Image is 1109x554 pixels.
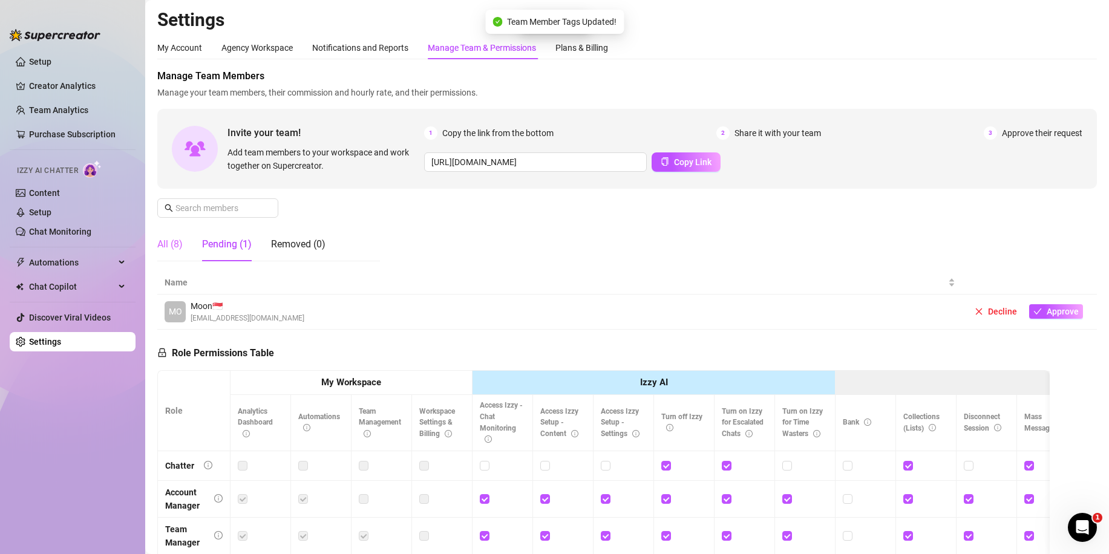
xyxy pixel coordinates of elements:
[1024,412,1065,432] span: Mass Message
[964,412,1001,432] span: Disconnect Session
[29,57,51,67] a: Setup
[970,304,1022,319] button: Decline
[321,377,381,388] strong: My Workspace
[1068,513,1097,542] iframe: Intercom live chat
[364,430,371,437] span: info-circle
[169,305,182,318] span: MO
[243,430,250,437] span: info-circle
[165,459,194,472] div: Chatter
[214,531,223,539] span: info-circle
[782,407,823,438] span: Turn on Izzy for Time Wasters
[157,271,963,295] th: Name
[29,277,115,296] span: Chat Copilot
[157,86,1097,99] span: Manage your team members, their commission and hourly rate, and their permissions.
[157,346,274,360] h5: Role Permissions Table
[16,282,24,291] img: Chat Copilot
[652,152,721,172] button: Copy Link
[158,371,231,451] th: Role
[445,430,452,437] span: info-circle
[165,204,173,212] span: search
[632,430,640,437] span: info-circle
[29,227,91,236] a: Chat Monitoring
[903,412,940,432] span: Collections (Lists)
[29,253,115,272] span: Automations
[83,160,102,178] img: AI Chatter
[555,41,608,54] div: Plans & Billing
[191,299,304,313] span: Moon 🇸🇬
[571,430,578,437] span: info-circle
[227,146,419,172] span: Add team members to your workspace and work together on Supercreator.
[165,276,946,289] span: Name
[661,157,669,166] span: copy
[661,412,702,432] span: Turn off Izzy
[29,76,126,96] a: Creator Analytics
[428,41,536,54] div: Manage Team & Permissions
[674,157,712,167] span: Copy Link
[165,523,204,549] div: Team Manager
[1029,304,1083,319] button: Approve
[29,337,61,347] a: Settings
[214,494,223,503] span: info-circle
[540,407,578,438] span: Access Izzy Setup - Content
[16,258,25,267] span: thunderbolt
[17,165,78,177] span: Izzy AI Chatter
[864,419,871,426] span: info-circle
[843,418,871,426] span: Bank
[929,424,936,431] span: info-circle
[157,69,1097,83] span: Manage Team Members
[165,486,204,512] div: Account Manager
[813,430,820,437] span: info-circle
[312,41,408,54] div: Notifications and Reports
[1047,307,1079,316] span: Approve
[238,407,273,438] span: Analytics Dashboard
[419,407,455,438] span: Workspace Settings & Billing
[716,126,730,140] span: 2
[227,125,424,140] span: Invite your team!
[424,126,437,140] span: 1
[191,313,304,324] span: [EMAIL_ADDRESS][DOMAIN_NAME]
[666,424,673,431] span: info-circle
[29,188,60,198] a: Content
[29,125,126,144] a: Purchase Subscription
[507,15,617,28] span: Team Member Tags Updated!
[988,307,1017,316] span: Decline
[157,41,202,54] div: My Account
[29,207,51,217] a: Setup
[157,8,1097,31] h2: Settings
[601,407,640,438] span: Access Izzy Setup - Settings
[298,412,340,432] span: Automations
[975,307,983,316] span: close
[10,29,100,41] img: logo-BBDzfeDw.svg
[204,461,212,469] span: info-circle
[640,377,668,388] strong: Izzy AI
[994,424,1001,431] span: info-circle
[271,237,326,252] div: Removed (0)
[29,313,111,322] a: Discover Viral Videos
[1093,513,1102,523] span: 1
[175,201,261,215] input: Search members
[359,407,401,438] span: Team Management
[1033,307,1042,316] span: check
[984,126,997,140] span: 3
[492,17,502,27] span: check-circle
[480,401,523,444] span: Access Izzy - Chat Monitoring
[303,424,310,431] span: info-circle
[29,105,88,115] a: Team Analytics
[745,430,753,437] span: info-circle
[221,41,293,54] div: Agency Workspace
[202,237,252,252] div: Pending (1)
[442,126,554,140] span: Copy the link from the bottom
[157,237,183,252] div: All (8)
[157,348,167,357] span: lock
[734,126,821,140] span: Share it with your team
[722,407,764,438] span: Turn on Izzy for Escalated Chats
[1002,126,1082,140] span: Approve their request
[485,435,492,443] span: info-circle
